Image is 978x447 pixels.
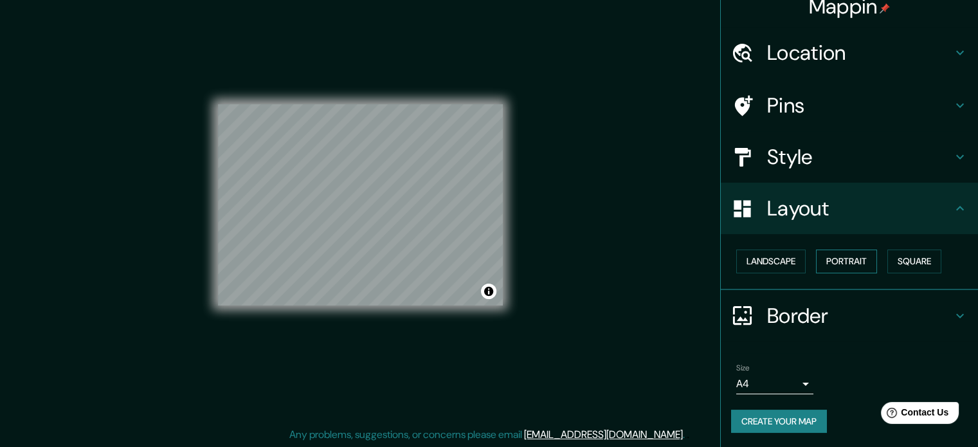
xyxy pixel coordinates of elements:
button: Toggle attribution [481,284,496,299]
h4: Pins [767,93,952,118]
iframe: Help widget launcher [864,397,964,433]
div: Pins [721,80,978,131]
button: Landscape [736,250,806,273]
div: Border [721,290,978,342]
div: . [685,427,687,442]
div: . [687,427,689,442]
canvas: Map [218,104,503,306]
div: Location [721,27,978,78]
div: Style [721,131,978,183]
h4: Border [767,303,952,329]
p: Any problems, suggestions, or concerns please email . [289,427,685,442]
h4: Style [767,144,952,170]
h4: Layout [767,196,952,221]
button: Create your map [731,410,827,433]
button: Square [887,250,941,273]
h4: Location [767,40,952,66]
img: pin-icon.png [880,3,890,14]
div: A4 [736,374,813,394]
label: Size [736,362,750,373]
button: Portrait [816,250,877,273]
div: Layout [721,183,978,234]
a: [EMAIL_ADDRESS][DOMAIN_NAME] [524,428,683,441]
